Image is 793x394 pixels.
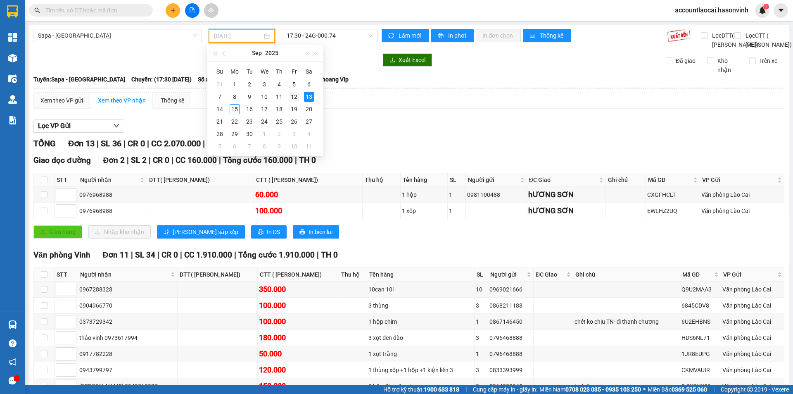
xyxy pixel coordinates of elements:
div: 10 [476,285,487,294]
span: | [131,250,133,260]
td: CKMVAUIR [680,362,721,378]
td: 2025-10-09 [272,140,287,153]
span: | [203,138,205,148]
button: In đơn chọn [476,29,521,42]
th: SL [475,268,488,282]
div: 8 [230,92,240,102]
span: file-add [189,7,195,13]
th: Th [272,65,287,78]
span: Giao dọc đường [33,155,91,165]
span: Sapa - Hương Sơn [38,29,197,42]
div: Xem theo VP gửi [40,96,83,105]
div: 0976968988 [79,206,145,215]
span: TH 0 [299,155,316,165]
td: Văn phòng Lào Cai [721,346,784,362]
div: chết ko chịu TN- đi thanh chương [575,317,679,326]
span: printer [438,33,445,39]
div: 0917782228 [79,349,176,358]
td: Văn phòng Lào Cai [721,330,784,346]
td: Văn phòng Lào Cai [721,282,784,298]
div: 0796468888 [489,333,532,342]
span: CC 160.000 [176,155,217,165]
span: CC 1.910.000 [184,250,232,260]
span: Trên xe [756,56,781,65]
th: Fr [287,65,302,78]
div: 3 [289,129,299,139]
div: 60.000 [255,189,361,201]
div: Văn phòng Lào Cai [722,301,783,310]
img: solution-icon [8,116,17,124]
div: 1JR8EUPG [681,349,719,358]
span: 1 [765,4,767,10]
th: Ghi chú [573,268,680,282]
span: | [295,155,297,165]
td: 2025-10-04 [302,128,316,140]
span: 17:30 - 24G-000.74 [287,29,373,42]
div: 350.000 [259,284,337,295]
th: Thu hộ [339,268,368,282]
span: Đã giao [672,56,699,65]
div: Văn phòng Lào Cai [722,333,783,342]
span: | [149,155,151,165]
span: In phơi [448,31,467,40]
span: Thống kê [540,31,565,40]
td: 2025-10-11 [302,140,316,153]
td: 2025-10-10 [287,140,302,153]
span: sort-ascending [164,229,169,236]
div: Q9U2MAA3 [681,285,719,294]
td: Q9U2MAA3 [680,282,721,298]
span: | [317,250,319,260]
div: 1 [230,79,240,89]
div: 12 [289,92,299,102]
button: 2025 [265,45,278,61]
span: Đơn 2 [103,155,125,165]
td: 2025-10-07 [242,140,257,153]
span: printer [299,229,305,236]
span: | [127,155,129,165]
div: 25 [274,117,284,127]
td: Văn phòng Lào Cai [721,362,784,378]
td: 2025-10-02 [272,128,287,140]
th: Sa [302,65,316,78]
span: [PERSON_NAME] sắp xếp [173,227,238,236]
div: 5 [289,79,299,89]
span: In biên lai [309,227,332,236]
span: Chuyến: (17:30 [DATE]) [131,75,192,84]
div: 31 [215,79,225,89]
th: We [257,65,272,78]
td: 2025-09-13 [302,91,316,103]
td: 2025-08-31 [212,78,227,91]
button: downloadNhập kho nhận [88,225,151,239]
td: 2025-09-05 [287,78,302,91]
div: 9 [245,92,254,102]
td: 2025-09-02 [242,78,257,91]
div: 20 [304,104,314,114]
th: CTT ( [PERSON_NAME]) [258,268,339,282]
span: SL 2 [131,155,147,165]
button: aim [204,3,218,18]
span: question-circle [9,339,17,347]
div: 11 [304,141,314,151]
button: printerIn biên lai [293,225,339,239]
div: k phiếu [575,382,679,391]
span: SL 34 [135,250,155,260]
div: 120.000 [259,364,337,376]
b: Tuyến: Sapa - [GEOGRAPHIC_DATA] [33,76,125,83]
div: 9 [274,141,284,151]
div: 3 thùng [368,301,473,310]
div: Văn phòng Lào Cai [722,382,783,391]
div: 2 [245,79,254,89]
div: 1 hộp chim [368,317,473,326]
span: printer [258,229,264,236]
span: | [171,155,173,165]
td: 2025-09-22 [227,115,242,128]
div: EWLHZ2UQ [647,206,698,215]
div: 1 xọt trắng [368,349,473,358]
span: Lọc CTT ( [PERSON_NAME]) [742,31,793,49]
span: Tổng cước 1.910.000 [238,250,315,260]
div: 10can 10l [368,285,473,294]
div: 8JWQYK93 [681,382,719,391]
td: 2025-09-08 [227,91,242,103]
div: 0373729342 [79,317,176,326]
td: 2025-09-14 [212,103,227,115]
